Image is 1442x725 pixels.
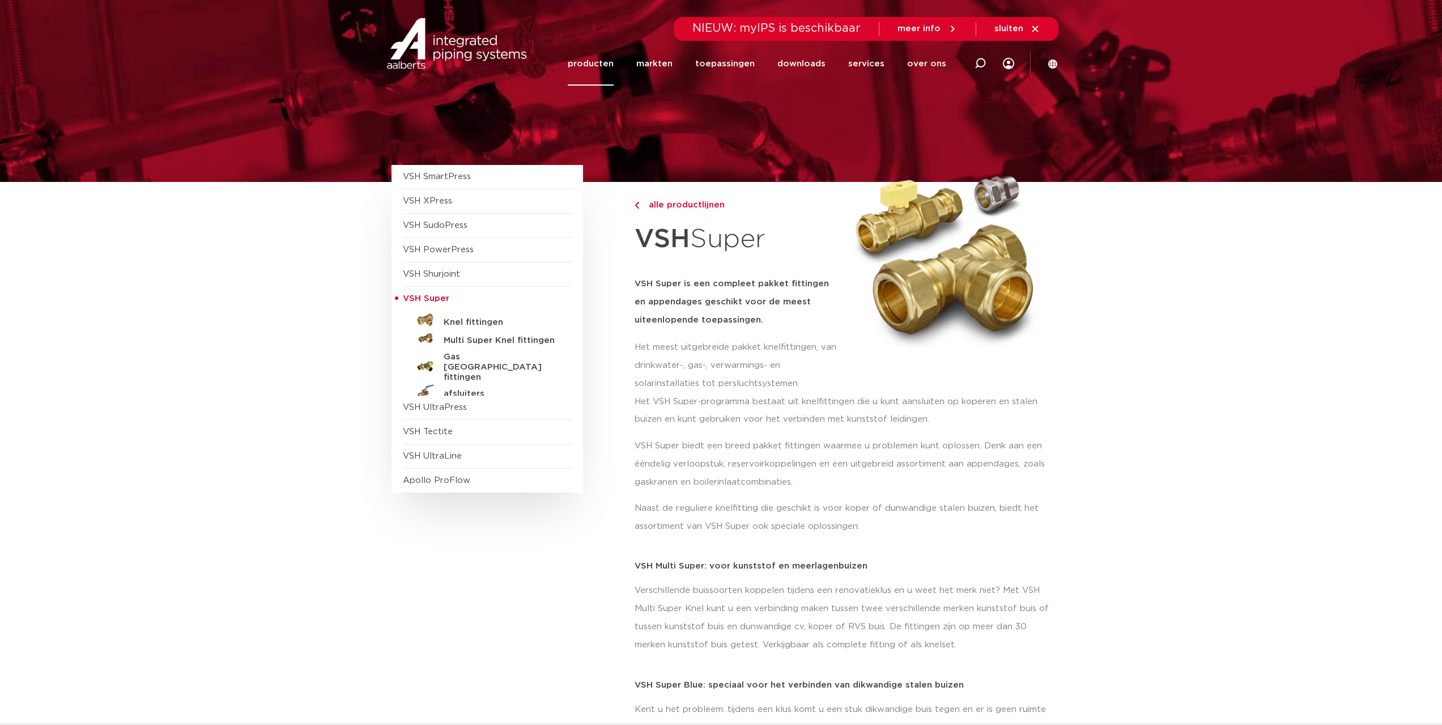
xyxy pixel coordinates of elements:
[642,201,725,209] span: alle productlijnen
[636,42,673,86] a: markten
[403,294,449,303] span: VSH Super
[403,452,462,460] a: VSH UltraLine
[444,389,556,399] h5: afsluiters
[403,403,467,412] a: VSH UltraPress
[403,311,572,329] a: Knel fittingen
[777,42,826,86] a: downloads
[635,226,690,252] strong: VSH
[635,681,1051,689] p: VSH Super Blue: speciaal voor het verbinden van dikwandige stalen buizen
[403,245,474,254] a: VSH PowerPress
[403,476,470,485] a: Apollo ProFlow
[848,42,884,86] a: services
[403,221,467,230] a: VSH SudoPress
[907,42,946,86] a: over ons
[897,24,958,34] a: meer info
[403,197,452,205] a: VSH XPress
[403,383,572,401] a: afsluiters
[635,198,840,212] a: alle productlijnen
[635,275,840,329] h5: VSH Super is een compleet pakket fittingen en appendages geschikt voor de meest uiteenlopende toe...
[635,562,1051,570] p: VSH Multi Super: voor kunststof en meerlagenbuizen
[635,499,1051,536] p: Naast de reguliere knelfitting die geschikt is voor koper of dunwandige stalen buizen, biedt het ...
[635,202,639,209] img: chevron-right.svg
[635,437,1051,491] p: VSH Super biedt een breed pakket fittingen waarmee u problemen kunt oplossen. Denk aan een ééndel...
[403,427,453,436] a: VSH Tectite
[635,338,840,393] p: Het meest uitgebreide pakket knelfittingen, van drinkwater-, gas-, verwarmings- en solarinstallat...
[403,172,471,181] a: VSH SmartPress
[444,336,556,346] h5: Multi Super Knel fittingen
[692,23,861,34] span: NIEUW: myIPS is beschikbaar
[635,582,1051,654] p: Verschillende buissoorten koppelen tijdens een renovatieklus en u weet het merk niet? Met VSH Mul...
[695,42,755,86] a: toepassingen
[403,329,572,347] a: Multi Super Knel fittingen
[568,42,614,86] a: producten
[635,218,840,261] h1: Super
[403,347,572,383] a: Gas [GEOGRAPHIC_DATA] fittingen
[897,24,941,33] span: meer info
[444,317,556,328] h5: Knel fittingen
[635,393,1051,429] p: Het VSH Super-programma bestaat uit knelfittingen die u kunt aansluiten op koperen en stalen buiz...
[568,42,946,86] nav: Menu
[994,24,1040,34] a: sluiten
[403,270,460,278] a: VSH Shurjoint
[994,24,1023,33] span: sluiten
[444,352,556,383] h5: Gas [GEOGRAPHIC_DATA] fittingen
